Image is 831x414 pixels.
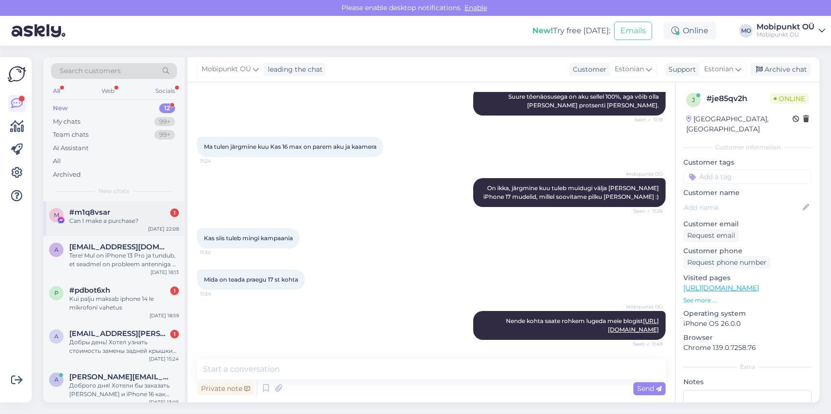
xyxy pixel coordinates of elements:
[200,157,236,165] span: 11:24
[69,338,179,355] div: Добры день! Хотел узнать стоимость замены задней крышки на IPhone 15 Pro (разбита вся крышка вклю...
[683,362,812,371] div: Extra
[148,225,179,233] div: [DATE] 22:08
[750,63,811,76] div: Archive chat
[637,384,662,393] span: Send
[704,64,733,75] span: Estonian
[100,85,116,97] div: Web
[626,170,663,178] span: Mobipunkt OÜ
[170,286,179,295] div: 1
[615,64,644,75] span: Estonian
[54,211,59,219] span: m
[69,208,110,217] span: #m1q8vsar
[204,143,377,150] span: Ma tulen järgmine kuu Kas 16 max on parem aku ja kaamera
[683,188,812,198] p: Customer name
[683,229,739,242] div: Request email
[739,24,753,38] div: MO
[614,22,652,40] button: Emails
[153,85,177,97] div: Socials
[69,251,179,269] div: Tere! Mul on iPhone 13 Pro ja tundub, et seadmel on probleem antenniga — mobiilne internet ei töö...
[756,23,815,31] div: Mobipunkt OÜ
[756,31,815,39] div: Mobipunkt OÜ
[53,143,88,153] div: AI Assistant
[53,130,88,140] div: Team chats
[683,256,770,269] div: Request phone number
[684,202,801,213] input: Add name
[683,157,812,168] p: Customer tags
[69,295,179,312] div: Kui palju maksab iphone 14 le mikrofoni vahetus
[706,93,770,104] div: # je85qv2h
[508,93,660,109] span: Suure tõenäosusega on aku sellel 100%, aga võib olla [PERSON_NAME] protsenti [PERSON_NAME].
[150,312,179,319] div: [DATE] 18:59
[200,249,236,256] span: 11:32
[201,64,251,75] span: Mobipunkt OÜ
[69,217,179,225] div: Can I make a purchase?
[51,85,62,97] div: All
[626,303,663,310] span: Mobipunkt OÜ
[151,269,179,276] div: [DATE] 18:13
[60,66,121,76] span: Search customers
[692,96,695,103] span: j
[54,246,59,253] span: a
[69,373,169,381] span: a.popova@blak-it.com
[665,65,696,75] div: Support
[462,3,490,12] span: Enable
[8,65,26,83] img: Askly Logo
[483,184,660,200] span: On ikka, järgmine kuu tuleb muidugi välja [PERSON_NAME] iPhone 17 mudelid, millel soovitame pilku...
[569,65,606,75] div: Customer
[532,25,610,37] div: Try free [DATE]:
[149,355,179,362] div: [DATE] 15:24
[683,169,812,184] input: Add a tag
[69,381,179,399] div: Доброго дня! Хотели бы заказать [PERSON_NAME] и iPhone 16 как юридическое лицо, куда можно обрати...
[69,286,110,295] span: #pdbot6xh
[204,276,298,283] span: Mida on teada praegu 17 st kohta
[532,26,553,35] b: New!
[756,23,825,39] a: Mobipunkt OÜMobipunkt OÜ
[53,117,80,127] div: My chats
[197,382,254,395] div: Private note
[54,376,59,383] span: a
[149,399,179,406] div: [DATE] 13:05
[683,343,812,353] p: Chrome 139.0.7258.76
[683,219,812,229] p: Customer email
[170,330,179,338] div: 1
[200,290,236,298] span: 11:34
[204,234,293,242] span: Kas siis tuleb mingi kampaania
[683,246,812,256] p: Customer phone
[53,156,61,166] div: All
[686,114,793,134] div: [GEOGRAPHIC_DATA], [GEOGRAPHIC_DATA]
[154,130,175,140] div: 99+
[627,207,663,215] span: Seen ✓ 11:26
[69,329,169,338] span: alexei.katsman@gmail.com
[99,187,129,195] span: New chats
[159,103,175,113] div: 12
[53,170,81,180] div: Archived
[683,309,812,319] p: Operating system
[683,273,812,283] p: Visited pages
[770,93,809,104] span: Online
[683,333,812,343] p: Browser
[683,143,812,152] div: Customer information
[264,65,323,75] div: leading the chat
[54,289,59,297] span: p
[170,208,179,217] div: 1
[627,340,663,348] span: Seen ✓ 11:49
[506,317,659,333] span: Nende kohta saate rohkem lugeda meie blogist
[683,296,812,305] p: See more ...
[154,117,175,127] div: 99+
[627,116,663,123] span: Seen ✓ 11:19
[54,333,59,340] span: a
[683,377,812,387] p: Notes
[683,284,759,292] a: [URL][DOMAIN_NAME]
[664,22,716,39] div: Online
[683,319,812,329] p: iPhone OS 26.0.0
[53,103,68,113] div: New
[69,243,169,251] span: akuznetsova347@gmail.com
